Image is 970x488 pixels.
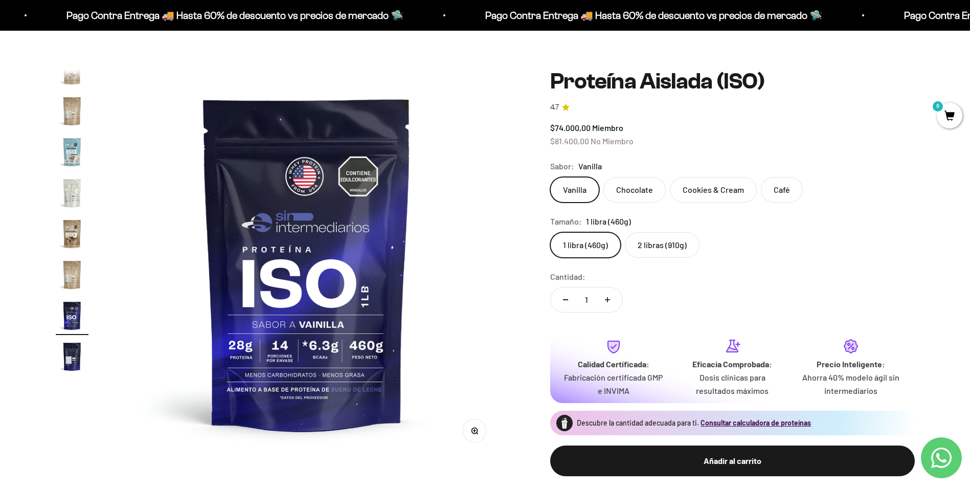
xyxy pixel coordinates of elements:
[483,7,820,24] p: Pago Contra Entrega 🚚 Hasta 60% de descuento vs precios de mercado 🛸
[56,54,88,86] img: Proteína Aislada (ISO)
[550,69,915,94] h1: Proteína Aislada (ISO)
[550,270,585,283] label: Cantidad:
[56,54,88,90] button: Ir al artículo 10
[56,258,88,294] button: Ir al artículo 15
[56,340,88,376] button: Ir al artículo 17
[56,217,88,250] img: Proteína Aislada (ISO)
[800,371,902,397] p: Ahorra 40% modelo ágil sin intermediarios
[692,359,772,369] strong: Eficacia Comprobada:
[550,123,591,132] span: $74.000,00
[56,95,88,127] img: Proteína Aislada (ISO)
[56,176,88,209] img: Proteína Aislada (ISO)
[56,95,88,130] button: Ir al artículo 11
[550,136,589,146] span: $81.400,00
[550,215,582,228] legend: Tamaño:
[56,299,88,335] button: Ir al artículo 16
[56,217,88,253] button: Ir al artículo 14
[56,340,88,373] img: Proteína Aislada (ISO)
[562,371,665,397] p: Fabricación certificada GMP e INVIMA
[64,7,401,24] p: Pago Contra Entrega 🚚 Hasta 60% de descuento vs precios de mercado 🛸
[578,160,602,173] span: Vanilla
[550,102,915,113] a: 4.74.7 de 5.0 estrellas
[817,359,885,369] strong: Precio Inteligente:
[551,287,580,312] button: Reducir cantidad
[56,136,88,171] button: Ir al artículo 12
[571,454,894,468] div: Añadir al carrito
[591,136,634,146] span: No Miembro
[937,111,962,122] a: 0
[56,258,88,291] img: Proteína Aislada (ISO)
[550,102,559,113] span: 4.7
[701,418,811,428] button: Consultar calculadora de proteínas
[550,160,574,173] legend: Sabor:
[681,371,783,397] p: Dosis clínicas para resultados máximos
[932,100,944,113] mark: 0
[586,215,631,228] span: 1 libra (460g)
[577,418,699,427] span: Descubre la cantidad adecuada para ti.
[112,69,501,457] img: Proteína Aislada (ISO)
[550,446,915,476] button: Añadir al carrito
[56,176,88,212] button: Ir al artículo 13
[592,123,623,132] span: Miembro
[578,359,649,369] strong: Calidad Certificada:
[56,299,88,332] img: Proteína Aislada (ISO)
[556,415,573,431] img: Proteína
[56,136,88,168] img: Proteína Aislada (ISO)
[593,287,622,312] button: Aumentar cantidad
